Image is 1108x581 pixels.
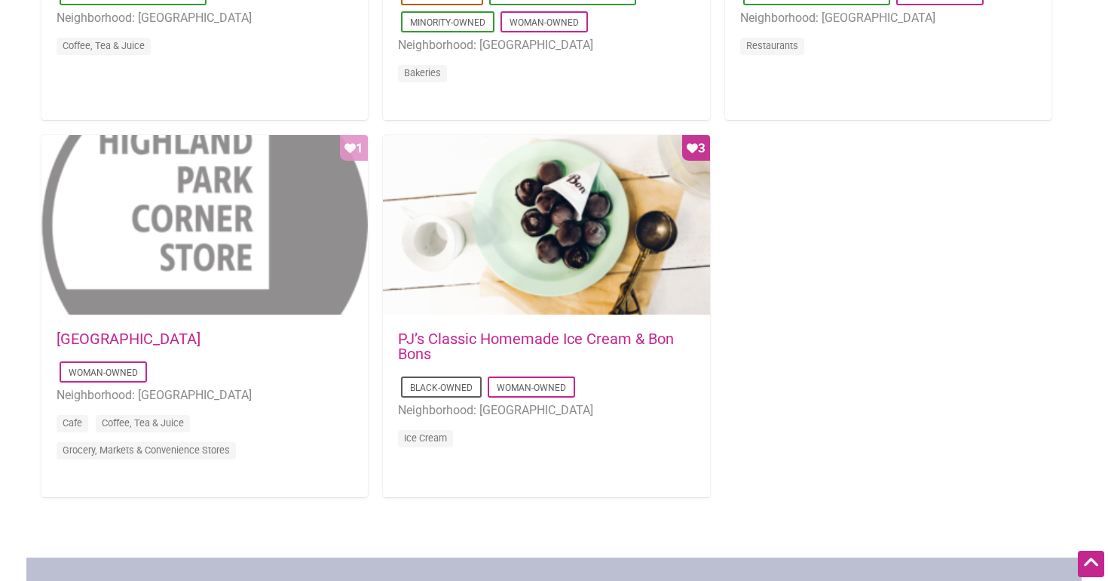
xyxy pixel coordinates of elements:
li: Neighborhood: [GEOGRAPHIC_DATA] [740,8,1036,28]
a: Coffee, Tea & Juice [63,40,145,51]
a: [GEOGRAPHIC_DATA] [57,330,200,348]
a: Minority-Owned [410,17,485,28]
li: Neighborhood: [GEOGRAPHIC_DATA] [398,35,694,55]
a: Woman-Owned [510,17,579,28]
a: PJ’s Classic Homemade Ice Cream & Bon Bons [398,330,674,363]
li: Neighborhood: [GEOGRAPHIC_DATA] [57,386,353,405]
a: Restaurants [746,40,798,51]
div: Scroll Back to Top [1078,551,1104,577]
a: Ice Cream [404,432,447,444]
a: Black-Owned [410,383,473,393]
a: Woman-Owned [497,383,566,393]
li: Neighborhood: [GEOGRAPHIC_DATA] [57,8,353,28]
a: Cafe [63,417,82,429]
a: Bakeries [404,67,441,78]
a: Grocery, Markets & Convenience Stores [63,444,230,456]
li: Neighborhood: [GEOGRAPHIC_DATA] [398,401,694,420]
a: Woman-Owned [69,367,138,378]
a: Coffee, Tea & Juice [102,417,184,429]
